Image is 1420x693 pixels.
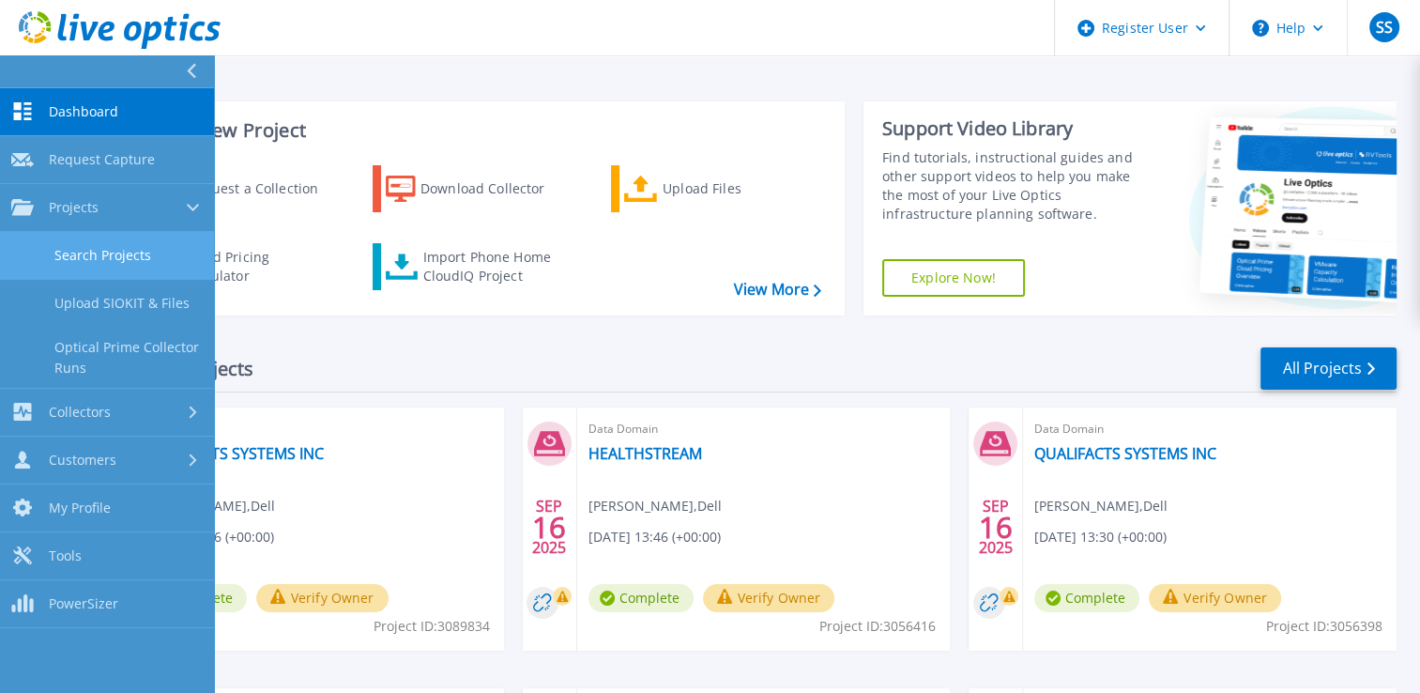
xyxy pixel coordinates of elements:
h3: Start a New Project [133,120,820,141]
a: Request a Collection [133,165,343,212]
button: Verify Owner [256,584,389,612]
span: Data Domain [142,419,493,439]
div: Upload Files [663,170,813,208]
a: Explore Now! [882,259,1025,297]
span: Dashboard [49,103,118,120]
span: Tools [49,547,82,564]
span: Complete [1034,584,1139,612]
span: Customers [49,452,116,469]
a: Download Collector [373,165,582,212]
span: Data Domain [588,419,939,439]
span: [PERSON_NAME] , Dell [588,496,722,516]
span: Projects [49,199,99,216]
span: Project ID: 3089834 [374,616,490,637]
a: QUALIFACTS SYSTEMS INC [142,444,324,463]
span: PowerSizer [49,595,118,612]
div: Import Phone Home CloudIQ Project [422,248,569,285]
a: All Projects [1260,347,1397,390]
span: 16 [979,519,1013,535]
div: SEP 2025 [531,493,567,562]
button: Verify Owner [703,584,835,612]
span: Project ID: 3056416 [819,616,936,637]
span: Request Capture [49,151,155,168]
span: [DATE] 13:46 (+00:00) [588,527,721,547]
a: Upload Files [611,165,820,212]
a: QUALIFACTS SYSTEMS INC [1034,444,1216,463]
span: [PERSON_NAME] , Dell [1034,496,1168,516]
a: View More [734,281,821,299]
div: Download Collector [420,170,571,208]
span: My Profile [49,500,111,516]
span: [DATE] 13:30 (+00:00) [1034,527,1167,547]
button: Verify Owner [1149,584,1281,612]
div: Support Video Library [882,116,1150,141]
a: Cloud Pricing Calculator [133,243,343,290]
span: 16 [532,519,566,535]
span: Collectors [49,404,111,421]
a: HEALTHSTREAM [588,444,702,463]
span: Complete [588,584,694,612]
div: SEP 2025 [978,493,1014,562]
span: Data Domain [1034,419,1385,439]
span: SS [1375,20,1392,35]
div: Find tutorials, instructional guides and other support videos to help you make the most of your L... [882,148,1150,223]
div: Cloud Pricing Calculator [184,248,334,285]
span: Project ID: 3056398 [1266,616,1382,637]
div: Request a Collection [187,170,337,208]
